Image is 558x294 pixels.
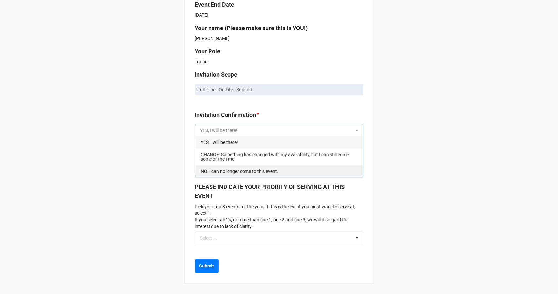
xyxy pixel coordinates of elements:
[195,259,219,273] button: Submit
[201,140,238,145] span: YES, I will be there!
[199,263,214,269] b: Submit
[195,35,363,42] p: [PERSON_NAME]
[195,203,363,230] p: Pick your top 3 events for the year. If this is the event you most want to serve at, select 1. If...
[195,70,238,79] label: Invitation Scope
[195,182,363,201] label: PLEASE INDICATE YOUR PRIORITY OF SERVING AT THIS EVENT
[200,236,217,240] div: Select ...
[195,48,221,55] b: Your Role
[198,86,361,93] p: Full Time - On Site - Support
[195,58,363,65] p: Trainer
[195,12,363,18] p: [DATE]
[195,25,308,31] b: Your name (Please make sure this is YOU!)
[201,169,278,174] span: NO: I can no longer come to this event.
[201,152,349,162] span: CHANGE: Something has changed with my availability, but I can still come some of the time
[195,1,235,8] b: Event End Date
[195,110,256,119] label: Invitation Confirmation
